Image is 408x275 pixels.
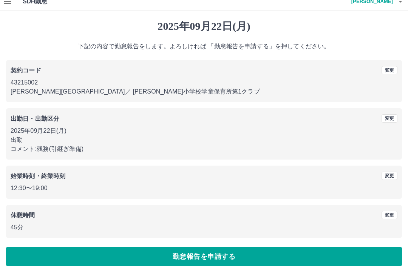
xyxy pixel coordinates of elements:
h1: 2025年09月22日(月) [6,20,402,33]
p: [PERSON_NAME][GEOGRAPHIC_DATA] ／ [PERSON_NAME]小学校学童保育所第1クラブ [11,88,397,97]
button: 変更 [382,115,397,123]
b: 契約コード [11,68,41,74]
b: 始業時刻・終業時刻 [11,173,65,180]
p: 2025年09月22日(月) [11,127,397,136]
b: 出勤日・出勤区分 [11,116,59,122]
p: 下記の内容で勤怠報告をします。よろしければ 「勤怠報告を申請する」を押してください。 [6,42,402,51]
button: 勤怠報告を申請する [6,247,402,266]
button: 変更 [382,211,397,220]
b: 休憩時間 [11,212,35,219]
p: 45分 [11,223,397,232]
p: 12:30 〜 19:00 [11,184,397,193]
p: 出勤 [11,136,397,145]
button: 変更 [382,172,397,180]
button: 変更 [382,66,397,75]
p: コメント: 残務(引継ぎ準備) [11,145,397,154]
p: 43215002 [11,78,397,88]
